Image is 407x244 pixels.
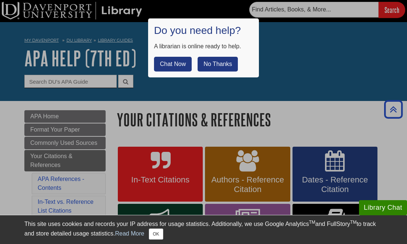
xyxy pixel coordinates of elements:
a: Read More [115,230,144,237]
button: Close [149,229,163,240]
sup: TM [309,220,315,225]
div: This site uses cookies and records your IP address for usage statistics. Additionally, we use Goo... [24,220,383,240]
button: Chat Now [154,57,192,72]
button: No Thanks [198,57,238,72]
sup: TM [350,220,356,225]
div: A librarian is online ready to help. [154,42,253,51]
h1: Do you need help? [154,24,253,37]
button: Library Chat [359,200,407,215]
